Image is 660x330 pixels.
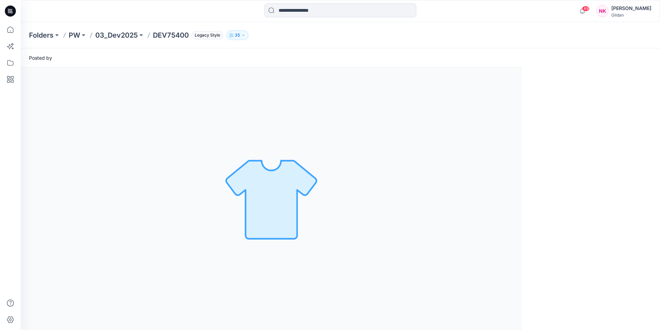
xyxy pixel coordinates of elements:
[596,5,609,17] div: NK
[29,30,54,40] a: Folders
[223,151,320,247] img: No Outline
[611,4,651,12] div: [PERSON_NAME]
[189,30,223,40] button: Legacy Style
[582,6,590,11] span: 49
[235,31,240,39] p: 35
[226,30,249,40] button: 35
[192,31,223,39] span: Legacy Style
[29,54,52,61] span: Posted by
[95,30,138,40] a: 03_Dev2025
[69,30,80,40] a: PW
[153,30,189,40] p: DEV75400
[611,12,651,18] div: Gildan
